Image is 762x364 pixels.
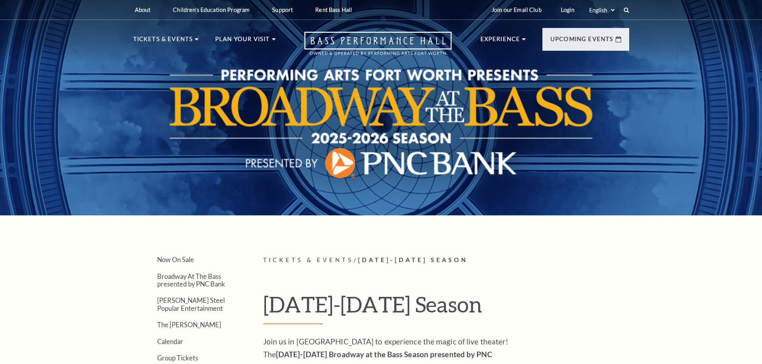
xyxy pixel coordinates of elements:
span: [DATE]-[DATE] Season [358,257,468,263]
a: Broadway At The Bass presented by PNC Bank [157,273,225,288]
p: Upcoming Events [550,34,614,49]
a: Now On Sale [157,256,194,263]
p: / [263,255,629,265]
a: The [PERSON_NAME] [157,321,221,328]
p: Tickets & Events [133,34,193,49]
a: Group Tickets [157,354,198,362]
a: Calendar [157,338,183,345]
p: Experience [480,34,520,49]
p: Support [272,6,293,13]
h1: [DATE]-[DATE] Season [263,291,629,324]
a: [PERSON_NAME] Steel Popular Entertainment [157,296,225,312]
p: Plan Your Visit [215,34,270,49]
p: Rent Bass Hall [315,6,352,13]
p: Children's Education Program [173,6,250,13]
select: Select: [588,6,616,14]
p: About [135,6,151,13]
span: Tickets & Events [263,257,354,263]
